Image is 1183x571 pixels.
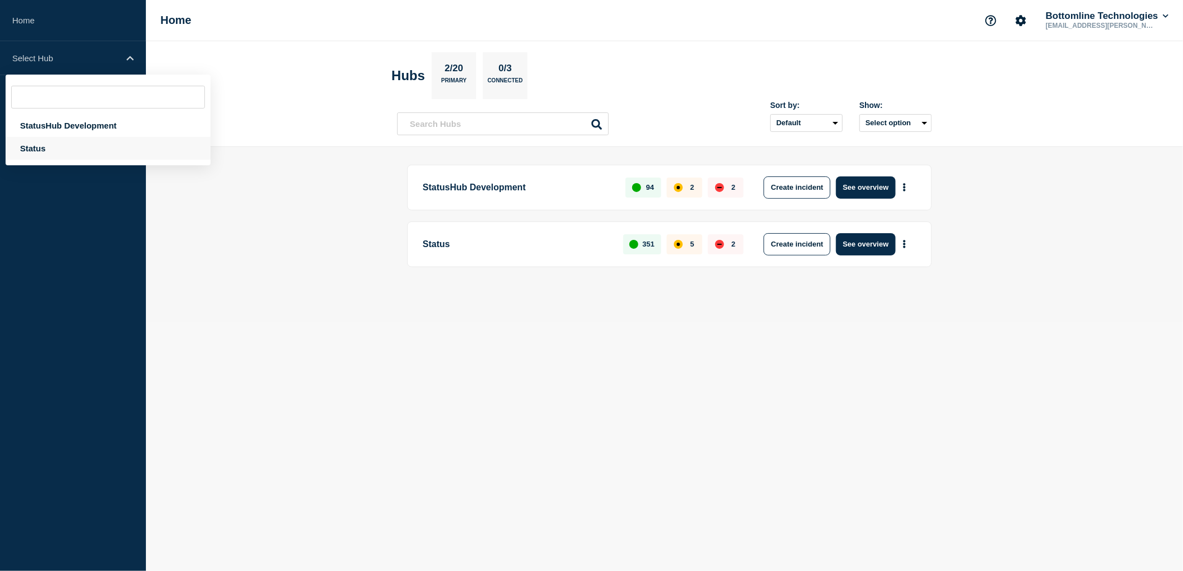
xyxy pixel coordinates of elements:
p: StatusHub Development [423,176,613,199]
p: Status [423,233,610,255]
div: affected [674,183,683,192]
p: 5 [690,240,694,248]
button: Create incident [764,233,830,255]
div: Show: [859,101,932,110]
p: [EMAIL_ADDRESS][PERSON_NAME][DOMAIN_NAME] [1044,22,1160,29]
button: Create incident [764,176,830,199]
h1: Home [160,14,192,27]
p: 0/3 [495,63,516,77]
div: Sort by: [770,101,843,110]
button: Account settings [1009,9,1033,32]
button: More actions [897,177,912,198]
p: 351 [643,240,655,248]
div: affected [674,240,683,249]
button: More actions [897,234,912,254]
p: Primary [441,77,467,89]
p: 2 [731,240,735,248]
p: Select Hub [12,53,119,63]
button: See overview [836,233,895,255]
div: down [715,183,724,192]
button: See overview [836,176,895,199]
p: 2/20 [441,63,467,77]
select: Sort by [770,114,843,132]
div: Status [6,137,211,160]
button: Select option [859,114,932,132]
div: up [629,240,638,249]
button: Support [979,9,1003,32]
div: up [632,183,641,192]
p: 2 [690,183,694,191]
div: StatusHub Development [6,114,211,137]
input: Search Hubs [397,112,609,135]
button: Bottomline Technologies [1044,11,1171,22]
h2: Hubs [392,68,425,83]
p: 94 [646,183,654,191]
div: down [715,240,724,249]
p: Connected [487,77,522,89]
p: 2 [731,183,735,191]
